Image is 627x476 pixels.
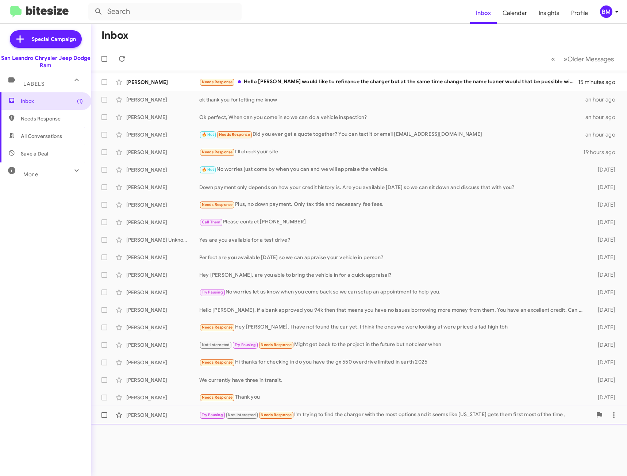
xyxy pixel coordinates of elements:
div: I'm trying to find the charger with the most options and it seems like [US_STATE] gets them first... [199,411,592,419]
div: [PERSON_NAME] [126,289,199,296]
span: » [563,54,568,64]
div: No worries let us know when you come back so we can setup an appointment to help you. [199,288,587,296]
div: [PERSON_NAME] [126,201,199,208]
span: « [551,54,555,64]
div: Hey [PERSON_NAME], are you able to bring the vehicle in for a quick appraisal? [199,271,587,279]
div: Ok perfect, When can you come in so we can do a vehicle inspection? [199,114,585,121]
div: [DATE] [587,341,621,349]
div: I'll check your site [199,148,583,156]
div: an hour ago [585,131,621,138]
a: Special Campaign [10,30,82,48]
span: (1) [77,97,83,105]
div: [PERSON_NAME] [126,324,199,331]
div: [PERSON_NAME] [126,411,199,419]
span: Needs Response [202,325,233,330]
div: [DATE] [587,394,621,401]
div: Thank you [199,393,587,402]
div: [PERSON_NAME] [126,306,199,314]
div: Perfect are you available [DATE] so we can appraise your vehicle in person? [199,254,587,261]
span: Older Messages [568,55,614,63]
div: [PERSON_NAME] [126,184,199,191]
span: Save a Deal [21,150,48,157]
div: Might get back to the project in the future but not clear when [199,341,587,349]
div: [PERSON_NAME] [126,271,199,279]
span: Needs Response [21,115,83,122]
div: BM [600,5,612,18]
div: [PERSON_NAME] Unknown [126,236,199,243]
div: Yes are you available for a test drive? [199,236,587,243]
div: [DATE] [587,219,621,226]
span: 🔥 Hot [202,167,214,172]
span: Needs Response [202,395,233,400]
div: Hey [PERSON_NAME]. I have not found the car yet. I think the ones we were looking at were priced ... [199,323,587,331]
a: Inbox [470,3,497,24]
div: [DATE] [587,184,621,191]
span: Needs Response [202,360,233,365]
span: Special Campaign [32,35,76,43]
a: Profile [565,3,594,24]
div: [PERSON_NAME] [126,219,199,226]
div: [PERSON_NAME] [126,254,199,261]
div: [PERSON_NAME] [126,78,199,86]
input: Search [88,3,242,20]
span: All Conversations [21,133,62,140]
span: Try Pausing [202,412,223,417]
div: [PERSON_NAME] [126,114,199,121]
span: Try Pausing [202,290,223,295]
div: Please contact [PHONE_NUMBER] [199,218,587,226]
span: Labels [23,81,45,87]
div: [PERSON_NAME] [126,96,199,103]
div: [PERSON_NAME] [126,359,199,366]
div: [DATE] [587,166,621,173]
a: Calendar [497,3,533,24]
div: Plus, no down payment. Only tax title and necessary fee fees. [199,200,587,209]
span: Not-Interested [202,342,230,347]
div: Hello [PERSON_NAME] would like to refinance the charger but at the same time change the name loan... [199,78,578,86]
div: [DATE] [587,201,621,208]
span: Inbox [21,97,83,105]
span: Needs Response [261,412,292,417]
span: 🔥 Hot [202,132,214,137]
div: Did you ever get a quote together? You can text it or email [EMAIL_ADDRESS][DOMAIN_NAME] [199,130,585,139]
div: Hello [PERSON_NAME], if a bank approved you 94k then that means you have no issues borrowing more... [199,306,587,314]
nav: Page navigation example [547,51,618,66]
div: [PERSON_NAME] [126,394,199,401]
button: Next [559,51,618,66]
div: Down payment only depends on how your credit history is. Are you available [DATE] so we can sit d... [199,184,587,191]
div: [PERSON_NAME] [126,376,199,384]
a: Insights [533,3,565,24]
span: Needs Response [219,132,250,137]
div: We currently have three in transit. [199,376,587,384]
span: Try Pausing [235,342,256,347]
button: BM [594,5,619,18]
div: [DATE] [587,376,621,384]
div: [DATE] [587,289,621,296]
span: Needs Response [202,150,233,154]
span: Call Them [202,220,221,224]
div: Hi thanks for checking in do you have the gx 550 overdrive limited in earth 2025 [199,358,587,366]
div: 15 minutes ago [578,78,621,86]
div: [DATE] [587,254,621,261]
div: an hour ago [585,96,621,103]
div: [DATE] [587,306,621,314]
div: [PERSON_NAME] [126,166,199,173]
div: [PERSON_NAME] [126,149,199,156]
div: [DATE] [587,236,621,243]
div: ok thank you for letting me know [199,96,585,103]
span: Needs Response [261,342,292,347]
span: Needs Response [202,80,233,84]
div: No worries just come by when you can and we will appraise the vehicle. [199,165,587,174]
div: [PERSON_NAME] [126,341,199,349]
div: [DATE] [587,271,621,279]
div: [PERSON_NAME] [126,131,199,138]
div: 19 hours ago [583,149,621,156]
button: Previous [547,51,559,66]
div: [DATE] [587,359,621,366]
h1: Inbox [101,30,128,41]
div: an hour ago [585,114,621,121]
div: [DATE] [587,324,621,331]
